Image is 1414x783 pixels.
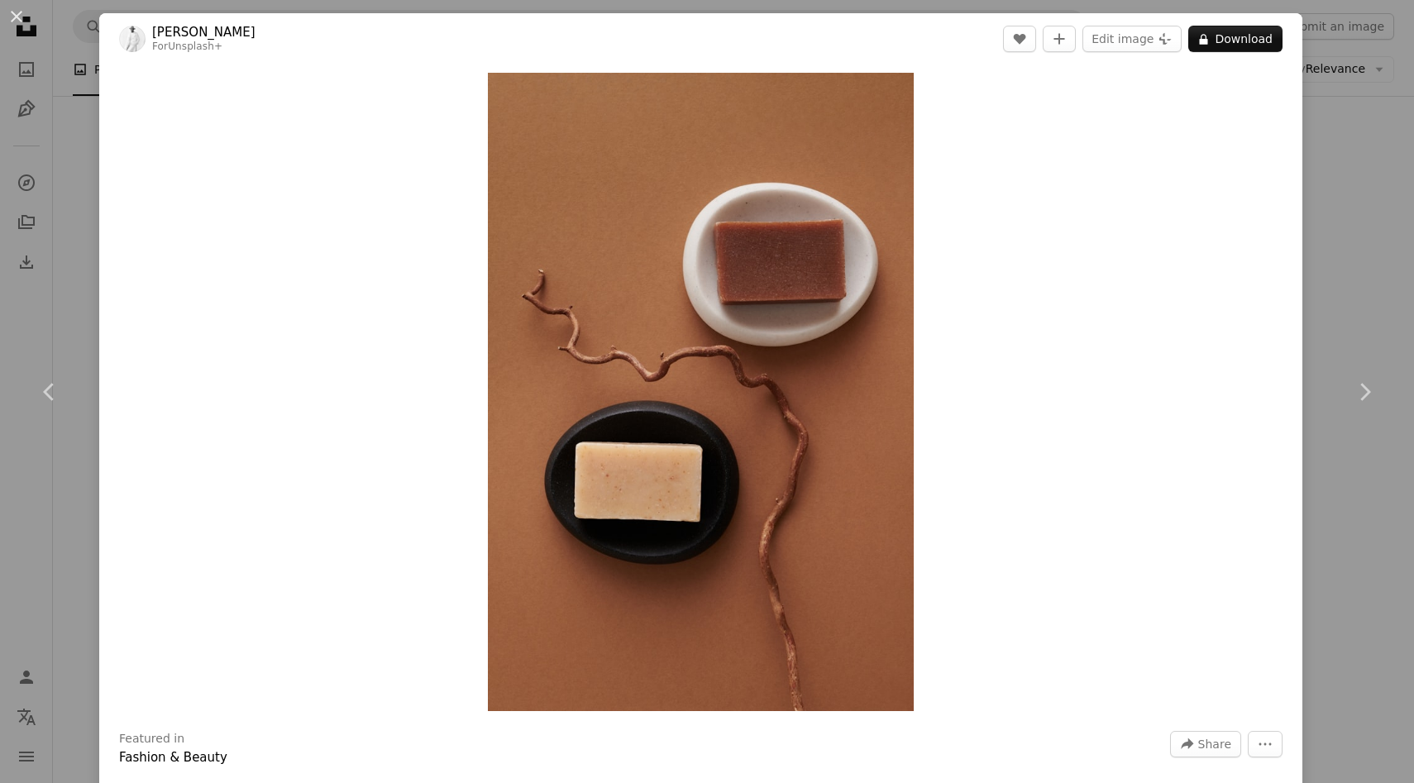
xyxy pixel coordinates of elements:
button: Like [1003,26,1036,52]
div: For [152,41,256,54]
button: Share this image [1170,731,1241,757]
img: Go to Andrej Lišakov's profile [119,26,146,52]
button: Download [1188,26,1283,52]
h3: Featured in [119,731,184,747]
button: Edit image [1082,26,1182,52]
a: Unsplash+ [168,41,222,52]
a: Fashion & Beauty [119,750,227,765]
a: [PERSON_NAME] [152,24,256,41]
button: Zoom in on this image [488,73,914,711]
span: Share [1198,732,1231,757]
button: More Actions [1248,731,1283,757]
img: a piece of soap sitting on top of a black plate [488,73,914,711]
button: Add to Collection [1043,26,1076,52]
a: Next [1315,313,1414,471]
